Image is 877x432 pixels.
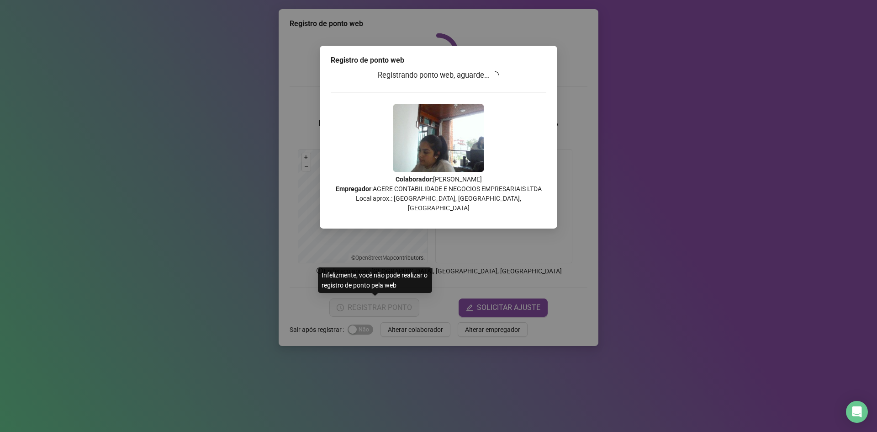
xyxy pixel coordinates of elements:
[491,71,500,79] span: loading
[846,401,868,423] div: Open Intercom Messenger
[331,175,546,213] p: : [PERSON_NAME] : AGERE CONTABILIDADE E NEGOCIOS EMPRESARIAIS LTDA Local aprox.: [GEOGRAPHIC_DATA...
[396,176,432,183] strong: Colaborador
[336,185,371,192] strong: Empregador
[318,267,432,293] div: Infelizmente, você não pode realizar o registro de ponto pela web
[331,69,546,81] h3: Registrando ponto web, aguarde...
[331,55,546,66] div: Registro de ponto web
[393,104,484,172] img: Z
